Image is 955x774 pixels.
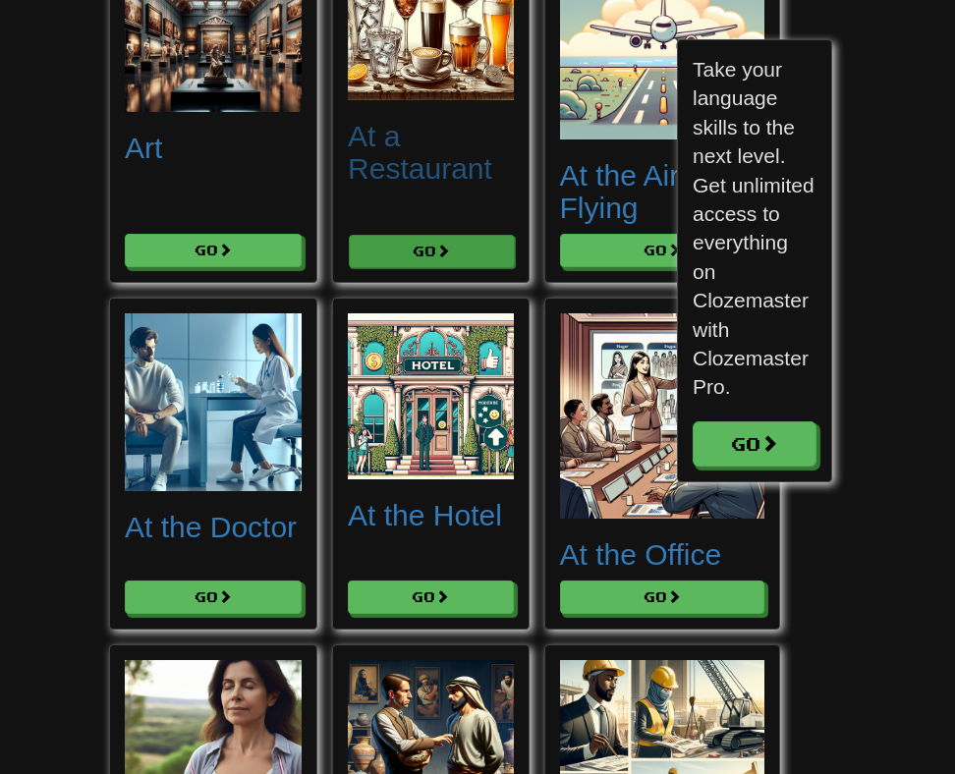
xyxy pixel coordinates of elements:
[560,159,764,224] h2: At the Airport / Flying
[693,55,816,402] p: Take your language skills to the next level. Get unlimited access to everything on Clozemaster wi...
[560,313,764,613] a: At the Office Go
[125,132,302,164] h2: Art
[693,421,816,467] a: Go
[125,511,302,543] h2: At the Doctor
[348,120,513,185] h2: At a Restaurant
[348,499,513,531] h2: At the Hotel
[125,313,302,490] img: cdec3f4c-893e-4329-a816-824871c9ab32.small.png
[348,580,513,614] button: Go
[125,313,302,613] a: At the Doctor Go
[560,234,764,267] button: Go
[348,313,513,478] img: 23d09d95-3ffb-4b70-bf93-4f45b21ec5b8.small.png
[560,538,764,571] h2: At the Office
[348,313,513,613] a: At the Hotel Go
[125,234,302,267] button: Go
[560,580,764,614] button: Go
[349,235,514,268] button: Go
[125,580,302,614] button: Go
[560,313,764,518] img: 91b1206d-b0bd-48e0-938f-aad7f2b7ce0b.small.png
